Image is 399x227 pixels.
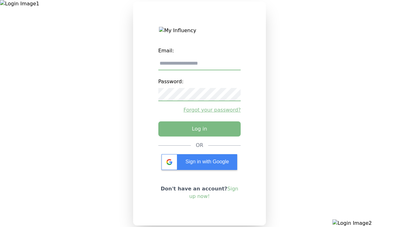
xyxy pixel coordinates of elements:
[196,142,203,149] div: OR
[158,106,241,114] a: Forgot your password?
[158,121,241,137] button: Log in
[185,159,229,164] span: Sign in with Google
[161,154,237,170] div: Sign in with Google
[159,27,240,34] img: My Influency
[332,219,399,227] img: Login Image2
[158,44,241,57] label: Email:
[158,75,241,88] label: Password:
[158,185,241,200] p: Don't have an account?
